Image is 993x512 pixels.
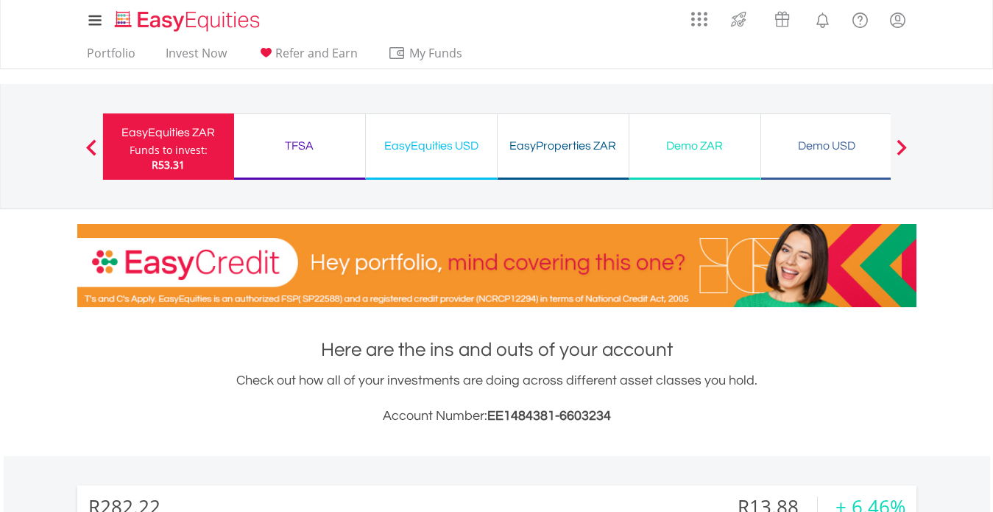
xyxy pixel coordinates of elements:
h1: Here are the ins and outs of your account [77,337,916,363]
div: TFSA [243,136,356,156]
a: My Profile [879,4,916,36]
button: Next [887,147,916,161]
a: AppsGrid [682,4,717,27]
div: EasyEquities ZAR [112,122,225,143]
a: Vouchers [760,4,804,31]
img: EasyCredit Promotion Banner [77,224,916,307]
span: Refer and Earn [275,45,358,61]
a: Portfolio [81,46,141,69]
img: grid-menu-icon.svg [691,11,707,27]
span: R53.31 [152,158,185,172]
div: Check out how all of your investments are doing across different asset classes you hold. [77,371,916,427]
h3: Account Number: [77,406,916,427]
div: EasyEquities USD [375,136,488,156]
img: vouchers-v2.svg [770,7,794,31]
img: EasyEquities_Logo.png [112,9,266,33]
div: Funds to invest: [130,143,208,158]
button: Previous [77,147,106,161]
a: Notifications [804,4,841,33]
a: Home page [109,4,266,33]
a: Refer and Earn [251,46,364,69]
div: Demo USD [770,136,883,156]
a: Invest Now [160,46,233,69]
div: EasyProperties ZAR [506,136,620,156]
a: FAQ's and Support [841,4,879,33]
img: thrive-v2.svg [727,7,751,31]
span: EE1484381-6603234 [487,409,611,423]
span: My Funds [388,43,484,63]
div: Demo ZAR [638,136,752,156]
